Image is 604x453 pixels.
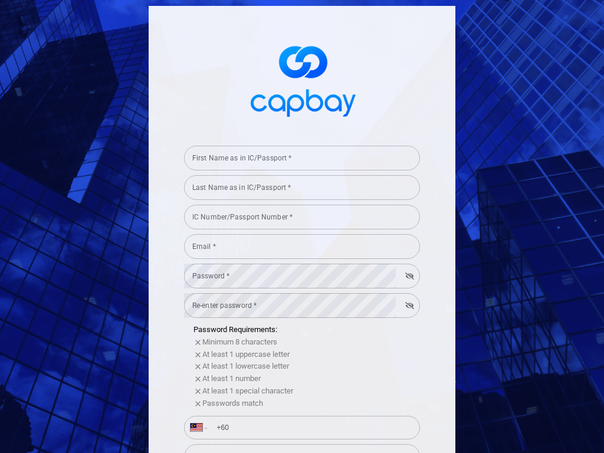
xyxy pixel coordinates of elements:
[202,399,263,408] span: Passwords match
[193,325,277,334] span: Password Requirements:
[209,418,413,437] input: Enter phone number *
[202,362,289,370] span: At least 1 lowercase letter
[202,350,290,359] span: At least 1 uppercase letter
[243,35,361,123] img: logo
[202,374,261,383] span: At least 1 number
[202,386,293,395] span: At least 1 special character
[202,337,277,346] span: Minimum 8 characters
